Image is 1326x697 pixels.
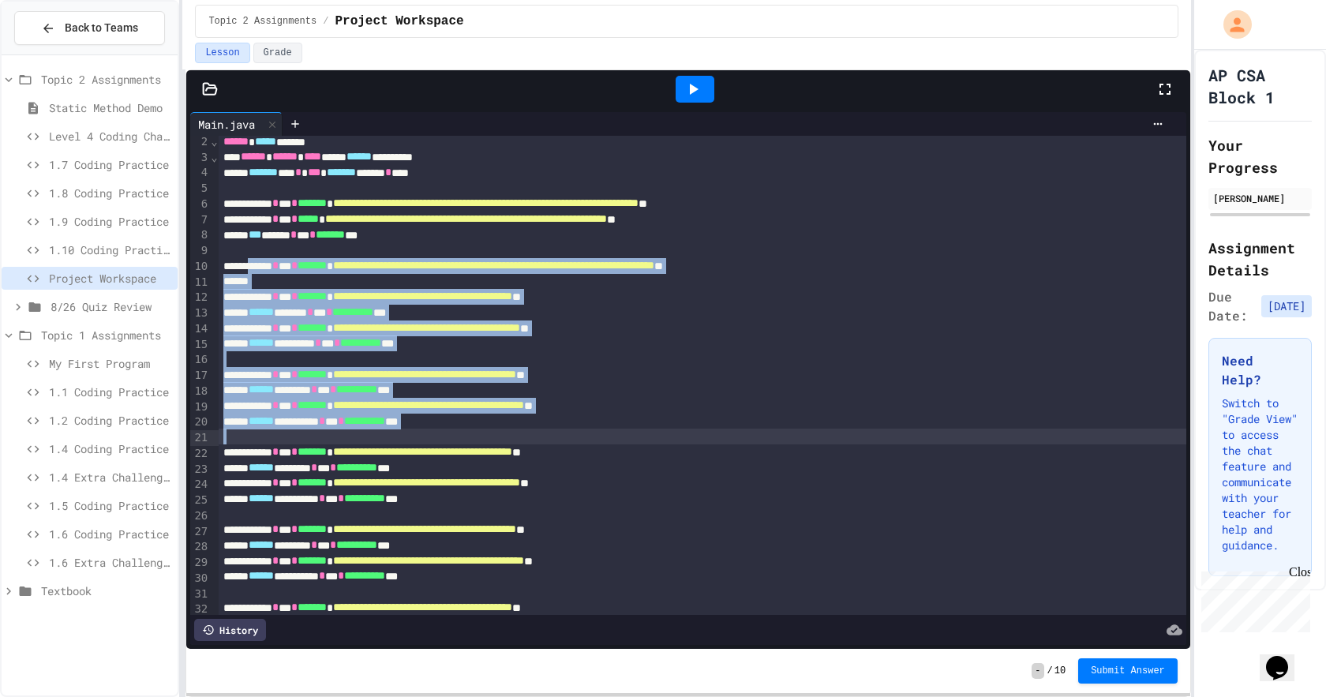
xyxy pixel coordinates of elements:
iframe: chat widget [1195,565,1310,632]
iframe: chat widget [1260,634,1310,681]
div: 9 [190,243,210,259]
div: Main.java [190,112,283,136]
span: 1.1 Coding Practice [49,384,171,400]
span: Level 4 Coding Challenge [49,128,171,144]
span: Fold line [210,151,218,163]
h2: Assignment Details [1208,237,1312,281]
div: 24 [190,477,210,493]
div: 13 [190,305,210,321]
span: 1.6 Coding Practice [49,526,171,542]
div: 4 [190,165,210,181]
div: 18 [190,384,210,399]
span: Topic 2 Assignments [208,15,317,28]
div: 5 [190,181,210,197]
div: 14 [190,321,210,337]
div: 21 [190,430,210,446]
div: 22 [190,446,210,462]
div: Chat with us now!Close [6,6,109,100]
button: Back to Teams [14,11,165,45]
span: [DATE] [1261,295,1312,317]
span: Topic 1 Assignments [41,327,171,343]
span: 1.9 Coding Practice [49,213,171,230]
span: 1.7 Coding Practice [49,156,171,173]
span: 1.5 Coding Practice [49,497,171,514]
div: 27 [190,524,210,540]
div: 20 [190,414,210,430]
div: 19 [190,399,210,415]
div: 10 [190,259,210,275]
div: 11 [190,275,210,290]
div: 3 [190,150,210,166]
div: 2 [190,134,210,150]
span: 1.8 Coding Practice [49,185,171,201]
div: 17 [190,368,210,384]
div: 7 [190,212,210,228]
div: 25 [190,493,210,508]
h2: Your Progress [1208,134,1312,178]
div: 30 [190,571,210,586]
h3: Need Help? [1222,351,1298,389]
span: / [1047,665,1053,677]
div: 32 [190,601,210,617]
span: Project Workspace [49,270,171,287]
span: 8/26 Quiz Review [51,298,171,315]
span: 1.10 Coding Practice [49,242,171,258]
div: 31 [190,586,210,602]
span: Topic 2 Assignments [41,71,171,88]
span: Project Workspace [335,12,463,31]
div: 6 [190,197,210,212]
span: / [323,15,328,28]
span: 1.4 Extra Challenge Problem [49,469,171,485]
div: History [194,619,266,641]
button: Lesson [195,43,249,63]
span: Due Date: [1208,287,1255,325]
span: My First Program [49,355,171,372]
span: Textbook [41,583,171,599]
div: 29 [190,555,210,571]
div: 28 [190,539,210,555]
span: Submit Answer [1091,665,1165,677]
span: Back to Teams [65,20,138,36]
span: Static Method Demo [49,99,171,116]
div: 8 [190,227,210,243]
span: 1.2 Coding Practice [49,412,171,429]
button: Grade [253,43,302,63]
span: 10 [1054,665,1066,677]
h1: AP CSA Block 1 [1208,64,1312,108]
div: Main.java [190,116,263,133]
span: 1.4 Coding Practice [49,440,171,457]
span: - [1032,663,1043,679]
div: My Account [1207,6,1256,43]
button: Submit Answer [1078,658,1178,684]
span: Fold line [210,135,218,148]
div: 12 [190,290,210,305]
div: 16 [190,352,210,368]
div: 23 [190,462,210,478]
p: Switch to "Grade View" to access the chat feature and communicate with your teacher for help and ... [1222,395,1298,553]
div: 26 [190,508,210,524]
span: 1.6 Extra Challenge Problem [49,554,171,571]
div: 15 [190,337,210,353]
div: [PERSON_NAME] [1213,191,1307,205]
